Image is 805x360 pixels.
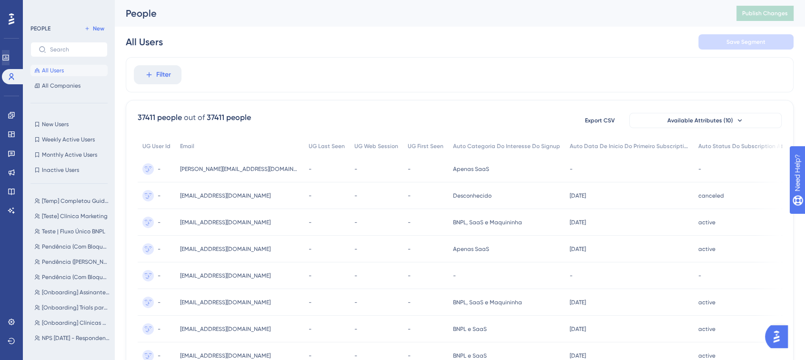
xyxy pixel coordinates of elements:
[158,299,161,306] span: -
[698,299,715,306] span: active
[180,325,271,333] span: [EMAIL_ADDRESS][DOMAIN_NAME]
[42,304,110,311] span: [Onboarding] Trials para fazerem tour guiado
[408,219,411,226] span: -
[453,165,489,173] span: Apenas SaaS
[50,46,100,53] input: Search
[408,272,411,279] span: -
[158,219,161,226] span: -
[309,142,345,150] span: UG Last Seen
[354,352,357,360] span: -
[180,219,271,226] span: [EMAIL_ADDRESS][DOMAIN_NAME]
[142,142,171,150] span: UG User Id
[180,192,271,200] span: [EMAIL_ADDRESS][DOMAIN_NAME]
[742,10,788,17] span: Publish Changes
[22,2,60,14] span: Need Help?
[408,299,411,306] span: -
[156,69,171,80] span: Filter
[698,352,715,360] span: active
[42,67,64,74] span: All Users
[30,241,113,252] button: Pendência (Com Bloqueio) (III)
[698,165,701,173] span: -
[180,245,271,253] span: [EMAIL_ADDRESS][DOMAIN_NAME]
[93,25,104,32] span: New
[180,142,194,150] span: Email
[698,325,715,333] span: active
[585,117,615,124] span: Export CSV
[180,352,271,360] span: [EMAIL_ADDRESS][DOMAIN_NAME]
[354,165,357,173] span: -
[30,226,113,237] button: Teste | Fluxo Único BNPL
[408,192,411,199] span: -
[158,325,161,333] span: -
[180,272,271,280] span: [EMAIL_ADDRESS][DOMAIN_NAME]
[354,142,398,150] span: UG Web Session
[453,325,487,333] span: BNPL e SaaS
[726,38,765,46] span: Save Segment
[354,325,357,333] span: -
[354,245,357,253] span: -
[570,352,586,360] span: [DATE]
[42,273,110,281] span: Pendência (Com Bloqueio) (II)
[309,166,312,172] span: -
[158,192,161,200] span: -
[354,272,357,280] span: -
[408,166,411,172] span: -
[570,299,586,306] span: [DATE]
[30,119,108,130] button: New Users
[42,228,105,235] span: Teste | Fluxo Único BNPL
[570,219,586,226] span: [DATE]
[698,272,701,280] span: -
[408,352,411,359] span: -
[158,352,161,360] span: -
[570,192,586,200] span: [DATE]
[42,197,110,205] span: [Temp] Completou Guide de Múltiplas formas
[570,142,689,150] span: Auto Data De Inicio Do Primeiro Subscription
[30,65,108,76] button: All Users
[30,287,113,298] button: [Onboarding] Assinantes para fazerem o tour guiado
[570,325,586,333] span: [DATE]
[42,166,79,174] span: Inactive Users
[453,245,489,253] span: Apenas SaaS
[453,352,487,360] span: BNPL e SaaS
[408,142,443,150] span: UG First Seen
[207,112,251,123] div: 37411 people
[30,302,113,313] button: [Onboarding] Trials para fazerem tour guiado
[576,113,624,128] button: Export CSV
[453,192,492,200] span: Desconhecido
[42,120,69,128] span: New Users
[30,164,108,176] button: Inactive Users
[30,195,113,207] button: [Temp] Completou Guide de Múltiplas formas
[158,272,161,280] span: -
[30,210,113,222] button: [Teste] Clínica Marketing
[698,219,715,226] span: active
[158,245,161,253] span: -
[736,6,794,21] button: Publish Changes
[765,322,794,351] iframe: UserGuiding AI Assistant Launcher
[30,134,108,145] button: Weekly Active Users
[309,192,312,199] span: -
[309,352,312,359] span: -
[138,112,182,123] div: 37411 people
[354,192,357,200] span: -
[309,299,312,306] span: -
[408,326,411,332] span: -
[180,299,271,306] span: [EMAIL_ADDRESS][DOMAIN_NAME]
[42,136,95,143] span: Weekly Active Users
[570,245,586,253] span: [DATE]
[354,219,357,226] span: -
[309,326,312,332] span: -
[158,165,161,173] span: -
[309,219,312,226] span: -
[184,112,205,123] div: out of
[453,272,456,280] span: -
[30,271,113,283] button: Pendência (Com Bloqueio) (II)
[30,317,113,329] button: [Onboarding] Clínicas que finalizaram tour guiado
[126,7,713,20] div: People
[453,142,560,150] span: Auto Categoria Do Interesse Do Signup
[42,334,110,342] span: NPS [DATE] - Respondentes
[42,258,110,266] span: Pendência ([PERSON_NAME])(I)
[30,149,108,160] button: Monthly Active Users
[698,34,794,50] button: Save Segment
[453,219,522,226] span: BNPL, SaaS e Maquininha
